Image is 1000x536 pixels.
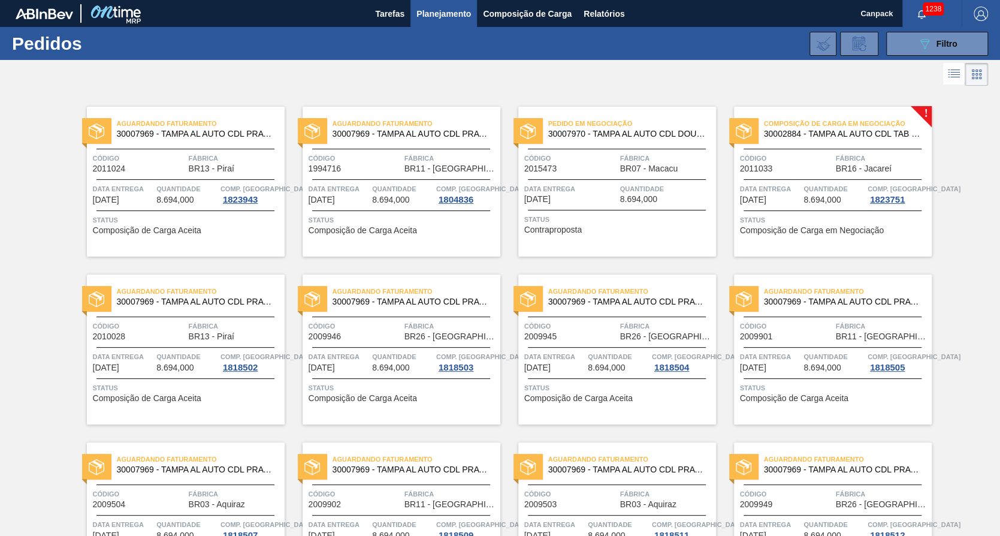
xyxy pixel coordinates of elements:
[836,332,929,341] span: BR11 - São Luís
[372,195,409,204] span: 8.694,000
[333,297,491,306] span: 30007969 - TAMPA AL AUTO CDL PRATA CANPACK
[436,183,529,195] span: Comp. Carga
[836,488,929,500] span: Fábrica
[524,363,551,372] span: 13/09/2025
[404,320,497,332] span: Fábrica
[333,453,500,465] span: Aguardando Faturamento
[764,465,922,474] span: 30007969 - TAMPA AL AUTO CDL PRATA CANPACK
[803,183,865,195] span: Quantidade
[840,32,878,56] div: Solicitação de Revisão de Pedidos
[652,519,745,531] span: Comp. Carga
[524,500,557,509] span: 2009503
[93,363,119,372] span: 10/09/2025
[524,382,713,394] span: Status
[372,519,433,531] span: Quantidade
[520,124,536,139] img: status
[404,500,497,509] span: BR11 - São Luís
[764,118,932,130] span: Composição de Carga em Negociação
[740,332,773,341] span: 2009901
[309,214,497,226] span: Status
[189,500,245,509] span: BR03 - Aquiraz
[740,183,801,195] span: Data entrega
[943,63,965,86] div: Visão em Lista
[93,183,154,195] span: Data entrega
[69,107,285,257] a: statusAguardando Faturamento30007969 - TAMPA AL AUTO CDL PRATA CANPACKCódigo2011024FábricaBR13 - ...
[974,7,988,21] img: Logout
[436,519,529,531] span: Comp. Carga
[524,351,585,363] span: Data entrega
[309,183,370,195] span: Data entrega
[868,363,907,372] div: 1818505
[309,195,335,204] span: 29/08/2025
[868,183,929,204] a: Comp. [GEOGRAPHIC_DATA]1823751
[404,488,497,500] span: Fábrica
[436,351,529,363] span: Comp. Carga
[500,107,716,257] a: statusPedido em Negociação30007970 - TAMPA AL AUTO CDL DOURADA CANPACKCódigo2015473FábricaBR07 - ...
[404,332,497,341] span: BR26 - Uberlândia
[764,285,932,297] span: Aguardando Faturamento
[584,7,624,21] span: Relatórios
[923,2,944,16] span: 1238
[333,285,500,297] span: Aguardando Faturamento
[93,152,186,164] span: Código
[886,32,988,56] button: Filtro
[652,351,745,363] span: Comp. Carga
[836,152,929,164] span: Fábrica
[524,213,713,225] span: Status
[309,351,370,363] span: Data entrega
[740,351,801,363] span: Data entrega
[89,459,104,475] img: status
[220,183,282,204] a: Comp. [GEOGRAPHIC_DATA]1823943
[620,195,657,204] span: 8.694,000
[740,500,773,509] span: 2009949
[304,459,320,475] img: status
[868,183,960,195] span: Comp. Carga
[436,195,476,204] div: 1804836
[189,488,282,500] span: Fábrica
[620,320,713,332] span: Fábrica
[117,118,285,130] span: Aguardando Faturamento
[89,124,104,139] img: status
[588,363,625,372] span: 8.694,000
[309,382,497,394] span: Status
[93,226,201,235] span: Composição de Carga Aceita
[372,363,409,372] span: 8.694,000
[803,363,841,372] span: 8.694,000
[304,124,320,139] img: status
[740,164,773,173] span: 2011033
[902,5,941,22] button: Notificações
[309,500,342,509] span: 2009902
[803,351,865,363] span: Quantidade
[740,226,884,235] span: Composição de Carga em Negociação
[93,195,119,204] span: 26/08/2025
[836,320,929,332] span: Fábrica
[93,519,154,531] span: Data entrega
[868,351,929,372] a: Comp. [GEOGRAPHIC_DATA]1818505
[309,152,401,164] span: Código
[520,291,536,307] img: status
[764,297,922,306] span: 30007969 - TAMPA AL AUTO CDL PRATA CANPACK
[736,291,751,307] img: status
[220,351,313,363] span: Comp. Carga
[333,118,500,130] span: Aguardando Faturamento
[520,459,536,475] img: status
[220,519,313,531] span: Comp. Carga
[93,351,154,363] span: Data entrega
[333,465,491,474] span: 30007969 - TAMPA AL AUTO CDL PRATA CANPACK
[740,320,833,332] span: Código
[220,195,260,204] div: 1823943
[868,351,960,363] span: Comp. Carga
[156,351,217,363] span: Quantidade
[309,394,417,403] span: Composição de Carga Aceita
[620,183,713,195] span: Quantidade
[588,351,649,363] span: Quantidade
[156,519,217,531] span: Quantidade
[483,7,572,21] span: Composição de Carga
[333,130,491,138] span: 30007969 - TAMPA AL AUTO CDL PRATA CANPACK
[620,164,678,173] span: BR07 - Macacu
[189,152,282,164] span: Fábrica
[836,500,929,509] span: BR26 - Uberlândia
[588,519,649,531] span: Quantidade
[548,465,706,474] span: 30007969 - TAMPA AL AUTO CDL PRATA CANPACK
[524,195,551,204] span: 29/08/2025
